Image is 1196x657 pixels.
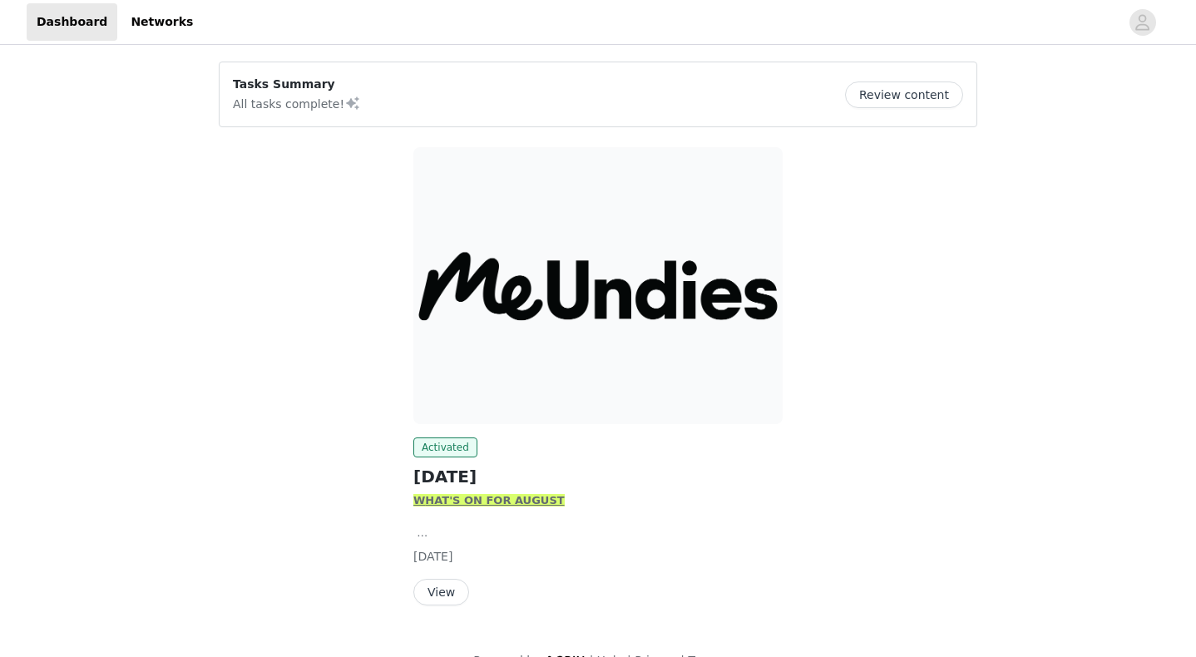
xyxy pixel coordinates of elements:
p: Tasks Summary [233,76,361,93]
div: avatar [1134,9,1150,36]
span: [DATE] [413,550,452,563]
strong: W [413,494,425,506]
h2: [DATE] [413,464,783,489]
span: Activated [413,437,477,457]
button: Review content [845,82,963,108]
button: View [413,579,469,605]
a: Dashboard [27,3,117,41]
strong: HAT'S ON FOR AUGUST [425,494,564,506]
a: View [413,586,469,599]
img: MeUndies [413,147,783,424]
a: Networks [121,3,203,41]
p: All tasks complete! [233,93,361,113]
